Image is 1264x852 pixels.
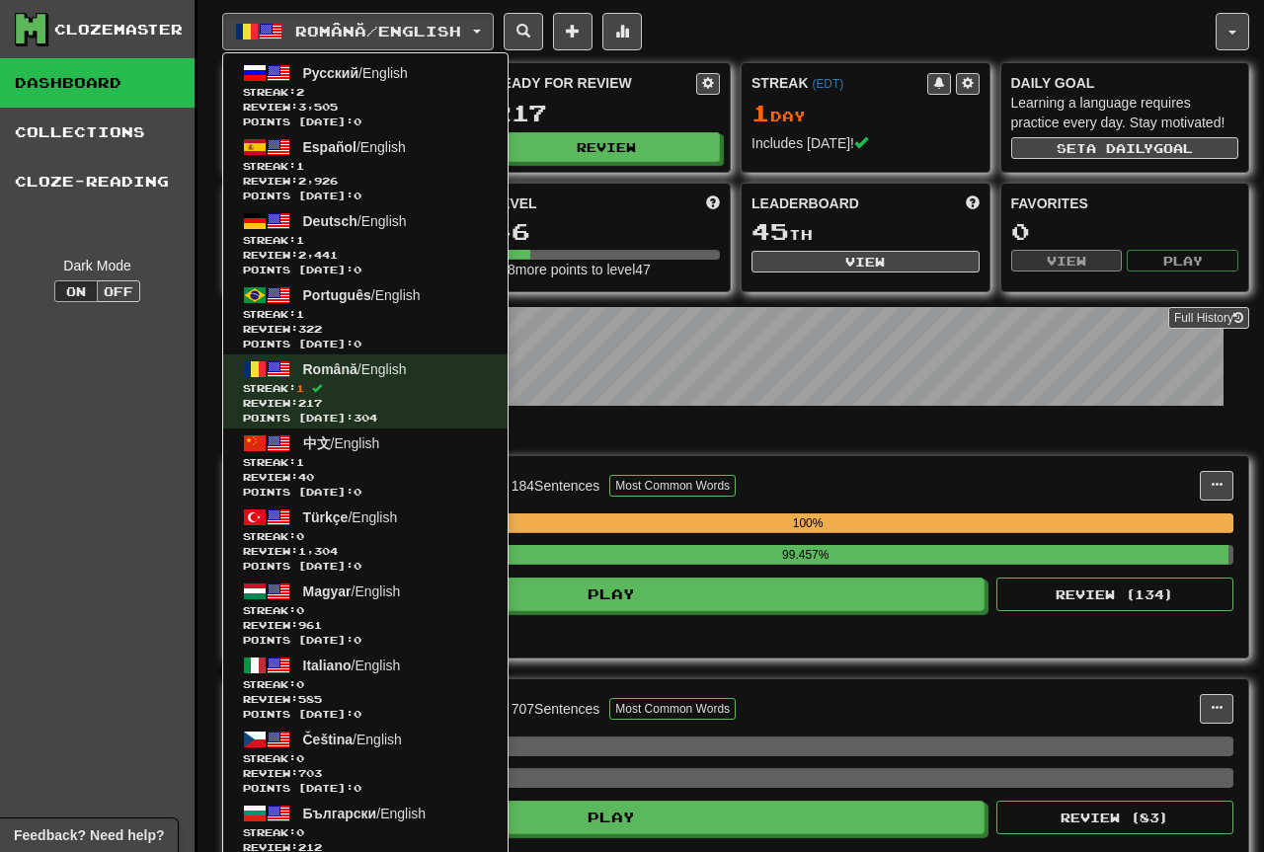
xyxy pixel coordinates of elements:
span: Streak: [243,307,488,322]
button: Search sentences [504,13,543,50]
span: 1 [296,234,304,246]
span: Points [DATE]: 0 [243,115,488,129]
span: Level [493,194,537,213]
div: 100% [382,513,1233,533]
button: Review (134) [996,578,1233,611]
span: / English [303,435,380,451]
span: Review: 1,304 [243,544,488,559]
span: Streak: [243,603,488,618]
span: Deutsch [303,213,357,229]
span: / English [303,213,407,229]
span: Türkçe [303,509,349,525]
span: a daily [1086,141,1153,155]
a: Deutsch/EnglishStreak:1 Review:2,441Points [DATE]:0 [223,206,508,280]
span: Čeština [303,732,354,747]
span: Português [303,287,371,303]
button: Most Common Words [609,698,736,720]
span: Review: 2,441 [243,248,488,263]
a: Full History [1168,307,1249,329]
a: Čeština/EnglishStreak:0 Review:703Points [DATE]:0 [223,725,508,799]
span: Review: 322 [243,322,488,337]
span: 中文 [303,435,331,451]
span: Streak: [243,825,488,840]
span: / English [303,509,398,525]
span: / English [303,806,427,821]
button: View [751,251,980,272]
button: Seta dailygoal [1011,137,1239,159]
span: Open feedback widget [14,825,164,845]
span: Review: 217 [243,396,488,411]
span: 1 [296,160,304,172]
span: / English [303,583,401,599]
div: 217 [493,101,721,125]
span: 0 [296,530,304,542]
span: Español [303,139,356,155]
div: 184 Sentences [512,476,600,496]
div: 707 Sentences [512,699,600,719]
button: Review (83) [996,801,1233,834]
span: 0 [296,752,304,764]
button: Off [97,280,140,302]
span: 0 [296,678,304,690]
div: 99.457% [382,545,1228,565]
span: Points [DATE]: 0 [243,189,488,203]
span: Streak: [243,455,488,470]
span: Review: 703 [243,766,488,781]
button: Play [238,578,985,611]
span: / English [303,65,408,81]
span: / English [303,658,401,673]
a: Español/EnglishStreak:1 Review:2,926Points [DATE]:0 [223,132,508,206]
span: 1 [296,456,304,468]
span: Streak: [243,233,488,248]
a: 中文/EnglishStreak:1 Review:40Points [DATE]:0 [223,428,508,503]
div: 0 [1011,219,1239,244]
div: Dark Mode [15,256,180,275]
span: Review: 2,926 [243,174,488,189]
span: Streak: [243,529,488,544]
button: Play [238,801,985,834]
span: Review: 40 [243,470,488,485]
span: Points [DATE]: 0 [243,707,488,722]
a: (EDT) [812,77,843,91]
a: Türkçe/EnglishStreak:0 Review:1,304Points [DATE]:0 [223,503,508,577]
span: / English [303,139,406,155]
div: 888 more points to level 47 [493,260,721,279]
span: Points [DATE]: 0 [243,781,488,796]
span: Italiano [303,658,352,673]
div: 46 [493,219,721,244]
span: This week in points, UTC [966,194,980,213]
span: 1 [296,308,304,320]
span: / English [303,732,402,747]
button: Review [493,132,721,162]
div: Clozemaster [54,20,183,39]
span: Points [DATE]: 0 [243,559,488,574]
span: Review: 3,505 [243,100,488,115]
span: Streak: [243,677,488,692]
div: Ready for Review [493,73,697,93]
div: Day [751,101,980,126]
div: Includes [DATE]! [751,133,980,153]
span: Points [DATE]: 0 [243,263,488,277]
div: Streak [751,73,927,93]
span: Română / English [295,23,461,39]
span: Streak: [243,85,488,100]
span: Review: 585 [243,692,488,707]
span: Streak: [243,159,488,174]
a: Română/EnglishStreak:1 Review:217Points [DATE]:304 [223,354,508,428]
span: Български [303,806,377,821]
span: Streak: [243,751,488,766]
span: 2 [296,86,304,98]
span: 0 [296,604,304,616]
a: Magyar/EnglishStreak:0 Review:961Points [DATE]:0 [223,577,508,651]
a: Português/EnglishStreak:1 Review:322Points [DATE]:0 [223,280,508,354]
span: Score more points to level up [706,194,720,213]
span: 0 [296,826,304,838]
p: In Progress [222,426,1249,445]
a: Русский/EnglishStreak:2 Review:3,505Points [DATE]:0 [223,58,508,132]
button: Play [1127,250,1238,271]
button: Most Common Words [609,475,736,497]
span: Streak: [243,381,488,396]
span: Română [303,361,357,377]
div: Learning a language requires practice every day. Stay motivated! [1011,93,1239,132]
span: Русский [303,65,359,81]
